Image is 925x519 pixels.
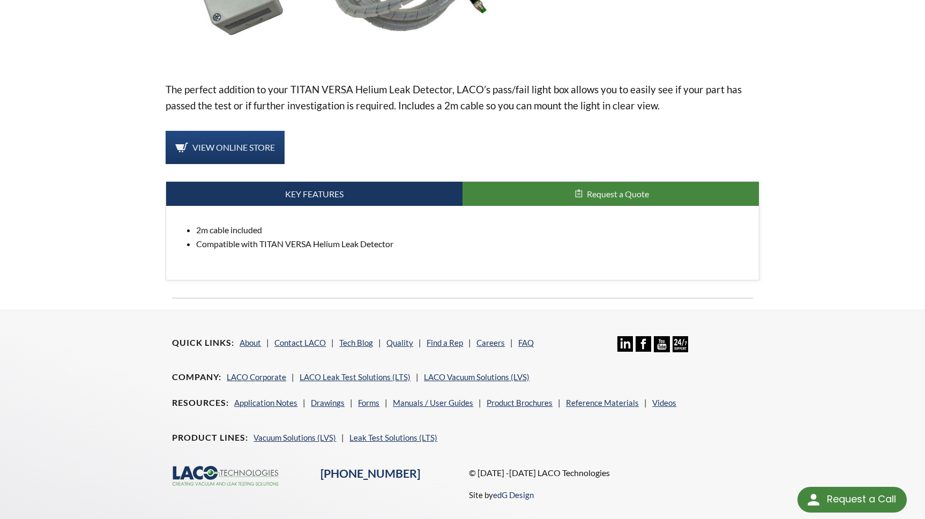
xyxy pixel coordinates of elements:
[487,398,553,407] a: Product Brochures
[462,182,759,206] button: Request a Quote
[240,338,261,347] a: About
[320,466,420,480] a: [PHONE_NUMBER]
[469,488,534,501] p: Site by
[196,237,750,251] li: Compatible with TITAN VERSA Helium Leak Detector
[234,398,297,407] a: Application Notes
[311,398,345,407] a: Drawings
[386,338,413,347] a: Quality
[172,397,229,409] h4: Resources
[358,398,379,407] a: Forms
[805,491,822,508] img: round button
[172,432,248,443] h4: Product Lines
[172,372,221,383] h4: Company
[393,398,473,407] a: Manuals / User Guides
[493,490,534,500] a: edG Design
[566,398,639,407] a: Reference Materials
[424,372,529,382] a: LACO Vacuum Solutions (LVS)
[518,338,534,347] a: FAQ
[827,487,896,511] div: Request a Call
[587,189,649,199] span: Request a Quote
[253,433,336,442] a: Vacuum Solutions (LVS)
[172,337,234,349] h4: Quick Links
[673,344,688,354] a: 24/7 Support
[476,338,505,347] a: Careers
[469,466,753,480] p: © [DATE] -[DATE] LACO Technologies
[196,223,750,237] li: 2m cable included
[652,398,676,407] a: Videos
[300,372,411,382] a: LACO Leak Test Solutions (LTS)
[673,336,688,352] img: 24/7 Support Icon
[797,487,907,513] div: Request a Call
[227,372,286,382] a: LACO Corporate
[349,433,437,442] a: Leak Test Solutions (LTS)
[339,338,373,347] a: Tech Blog
[427,338,463,347] a: Find a Rep
[166,81,759,114] p: The perfect addition to your TITAN VERSA Helium Leak Detector, LACO’s pass/fail light box allows ...
[166,182,462,206] a: Key Features
[166,131,285,164] a: View Online Store
[192,142,275,152] span: View Online Store
[274,338,326,347] a: Contact LACO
